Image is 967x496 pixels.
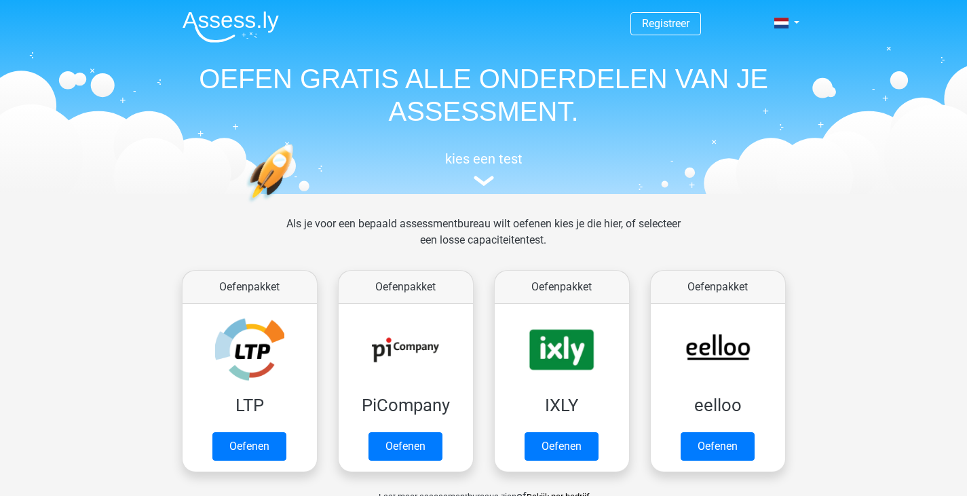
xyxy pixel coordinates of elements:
a: Registreer [642,17,689,30]
img: oefenen [246,144,346,267]
div: Als je voor een bepaald assessmentbureau wilt oefenen kies je die hier, of selecteer een losse ca... [276,216,691,265]
h1: OEFEN GRATIS ALLE ONDERDELEN VAN JE ASSESSMENT. [172,62,796,128]
a: Oefenen [525,432,599,461]
a: Oefenen [681,432,755,461]
h5: kies een test [172,151,796,167]
img: Assessly [183,11,279,43]
a: Oefenen [212,432,286,461]
a: kies een test [172,151,796,187]
a: Oefenen [368,432,442,461]
img: assessment [474,176,494,186]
